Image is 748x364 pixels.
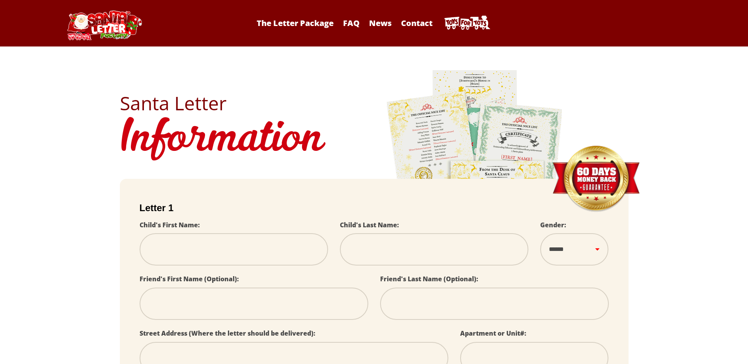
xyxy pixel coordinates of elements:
label: Child's First Name: [140,221,200,229]
label: Apartment or Unit#: [460,329,526,338]
a: The Letter Package [253,18,338,28]
a: News [365,18,395,28]
img: letters.png [386,69,563,289]
label: Street Address (Where the letter should be delivered): [140,329,315,338]
h2: Letter 1 [140,202,609,214]
a: Contact [397,18,436,28]
label: Child's Last Name: [340,221,399,229]
label: Friend's Last Name (Optional): [380,275,478,283]
label: Friend's First Name (Optional): [140,275,239,283]
label: Gender: [540,221,566,229]
h2: Santa Letter [120,94,629,113]
a: FAQ [339,18,364,28]
img: Money Back Guarantee [552,145,640,213]
img: Santa Letter Logo [65,10,144,40]
h1: Information [120,113,629,167]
